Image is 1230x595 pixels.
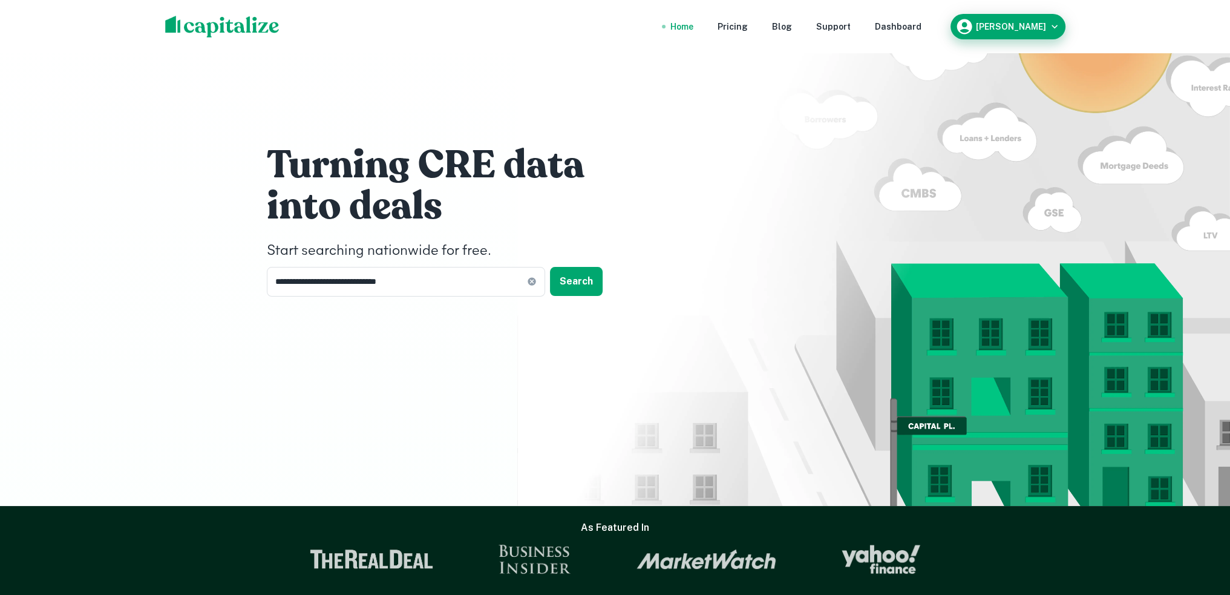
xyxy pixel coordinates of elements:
[267,240,630,262] h4: Start searching nationwide for free.
[499,545,571,574] img: Business Insider
[976,22,1046,31] h6: [PERSON_NAME]
[950,14,1065,39] button: [PERSON_NAME]
[816,20,851,33] a: Support
[581,521,649,535] h6: As Featured In
[718,20,748,33] a: Pricing
[636,549,776,570] img: Market Watch
[875,20,921,33] a: Dashboard
[670,20,693,33] a: Home
[310,550,433,569] img: The Real Deal
[772,20,792,33] a: Blog
[267,141,630,189] h1: Turning CRE data
[550,267,603,296] button: Search
[1169,498,1230,556] iframe: Chat Widget
[165,16,280,38] img: capitalize-logo.png
[267,182,630,231] h1: into deals
[842,545,920,574] img: Yahoo Finance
